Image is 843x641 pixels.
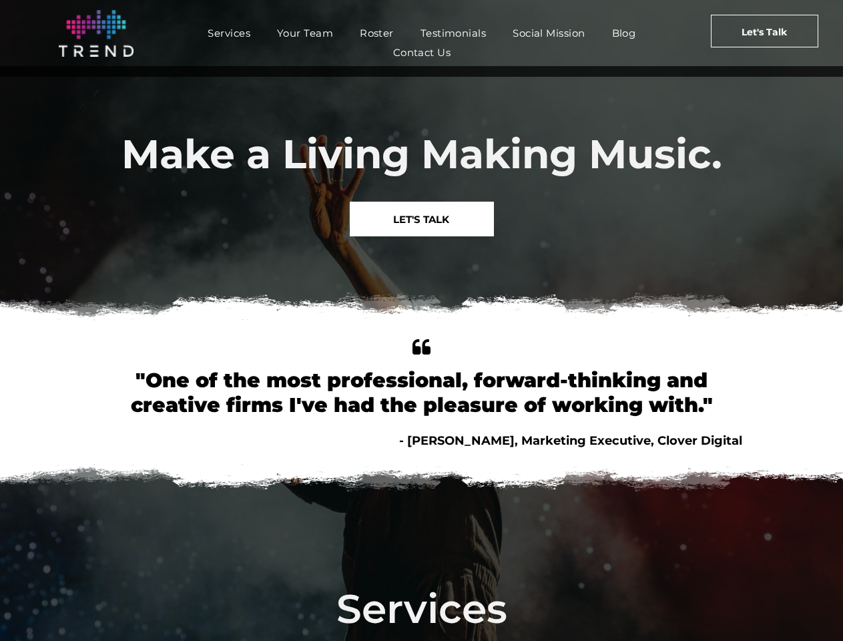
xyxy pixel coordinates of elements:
[121,130,722,178] span: Make a Living Making Music.
[407,23,499,43] a: Testimonials
[264,23,346,43] a: Your Team
[393,202,449,236] span: LET'S TALK
[380,43,465,62] a: Contact Us
[499,23,598,43] a: Social Mission
[194,23,264,43] a: Services
[346,23,407,43] a: Roster
[599,23,649,43] a: Blog
[742,15,787,49] span: Let's Talk
[711,15,819,47] a: Let's Talk
[59,10,133,57] img: logo
[131,368,713,417] font: "One of the most professional, forward-thinking and creative firms I've had the pleasure of worki...
[350,202,494,236] a: LET'S TALK
[399,433,742,448] span: - [PERSON_NAME], Marketing Executive, Clover Digital
[336,584,507,633] span: Services
[776,577,843,641] iframe: Chat Widget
